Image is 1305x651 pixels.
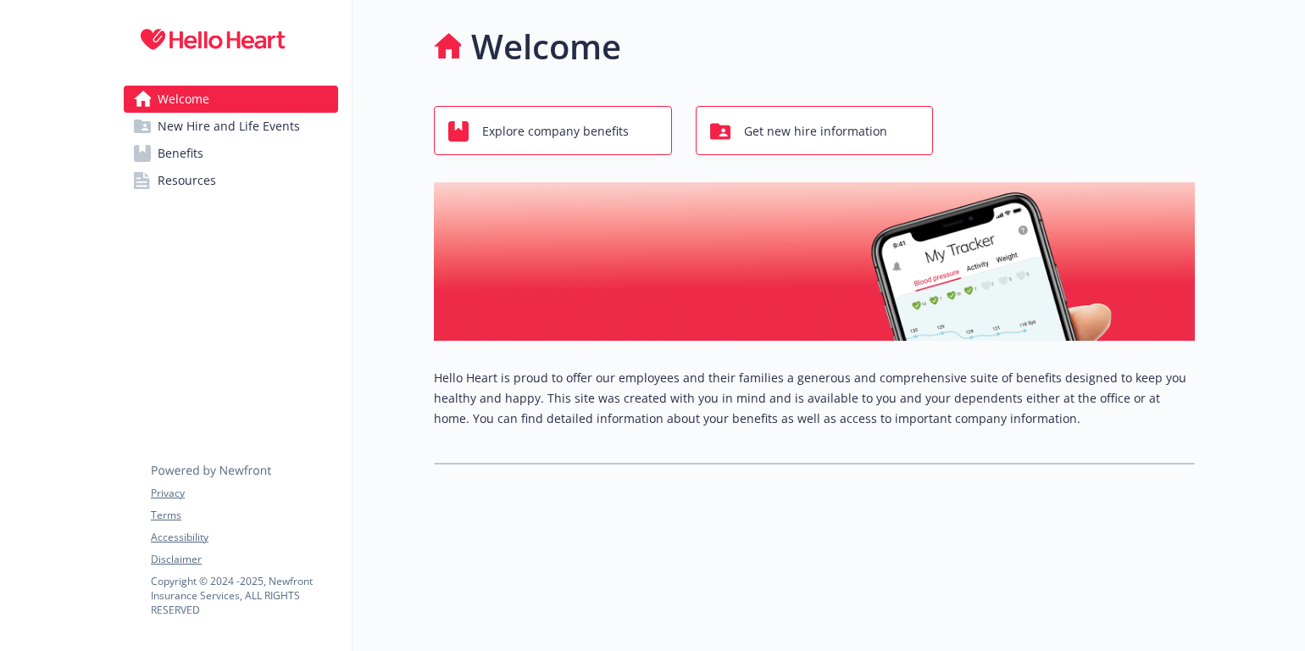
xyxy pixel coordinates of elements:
a: New Hire and Life Events [124,113,338,140]
h1: Welcome [471,21,621,72]
span: Get new hire information [744,115,887,147]
button: Get new hire information [696,106,934,155]
p: Copyright © 2024 - 2025 , Newfront Insurance Services, ALL RIGHTS RESERVED [151,574,337,617]
span: Welcome [158,86,209,113]
button: Explore company benefits [434,106,672,155]
img: overview page banner [434,182,1195,341]
a: Resources [124,167,338,194]
p: Hello Heart is proud to offer our employees and their families a generous and comprehensive suite... [434,368,1195,429]
a: Disclaimer [151,552,337,567]
a: Welcome [124,86,338,113]
a: Accessibility [151,530,337,545]
span: Resources [158,167,216,194]
a: Benefits [124,140,338,167]
a: Terms [151,508,337,523]
a: Privacy [151,486,337,501]
span: New Hire and Life Events [158,113,300,140]
span: Explore company benefits [482,115,629,147]
span: Benefits [158,140,203,167]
